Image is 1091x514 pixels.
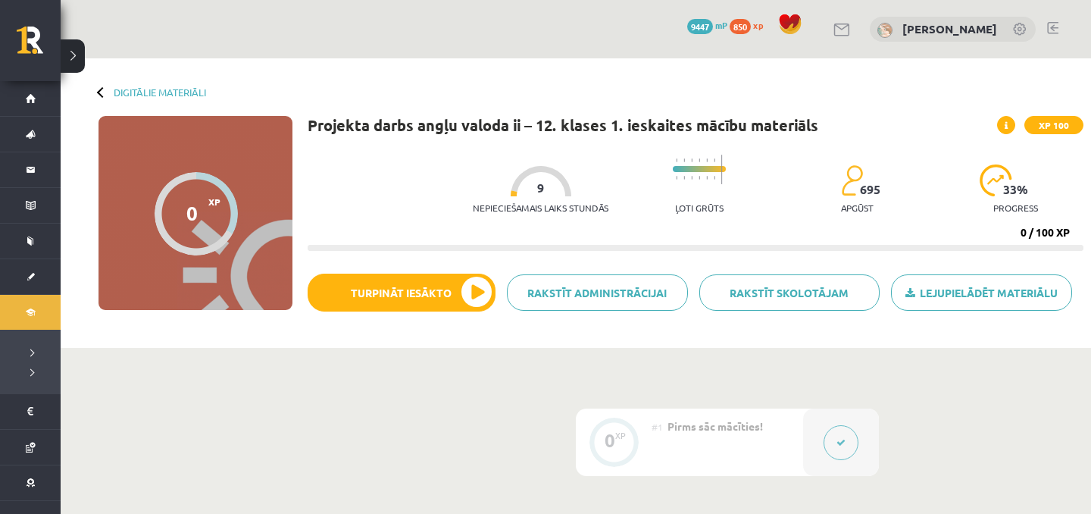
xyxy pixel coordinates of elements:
[683,158,685,162] img: icon-short-line-57e1e144782c952c97e751825c79c345078a6d821885a25fce030b3d8c18986b.svg
[715,19,727,31] span: mP
[308,116,818,134] h1: Projekta darbs angļu valoda ii – 12. klases 1. ieskaites mācību materiāls
[676,176,677,180] img: icon-short-line-57e1e144782c952c97e751825c79c345078a6d821885a25fce030b3d8c18986b.svg
[615,431,626,440] div: XP
[691,158,692,162] img: icon-short-line-57e1e144782c952c97e751825c79c345078a6d821885a25fce030b3d8c18986b.svg
[687,19,727,31] a: 9447 mP
[993,202,1038,213] p: progress
[699,176,700,180] img: icon-short-line-57e1e144782c952c97e751825c79c345078a6d821885a25fce030b3d8c18986b.svg
[706,158,708,162] img: icon-short-line-57e1e144782c952c97e751825c79c345078a6d821885a25fce030b3d8c18986b.svg
[186,202,198,224] div: 0
[17,27,61,64] a: Rīgas 1. Tālmācības vidusskola
[652,421,663,433] span: #1
[699,274,880,311] a: Rakstīt skolotājam
[667,419,763,433] span: Pirms sāc mācīties!
[114,86,206,98] a: Digitālie materiāli
[980,165,1012,196] img: icon-progress-161ccf0a02000e728c5f80fcf4c31c7af3da0e1684b2b1d7c360e028c24a22f1.svg
[605,434,615,447] div: 0
[1024,116,1083,134] span: XP 100
[507,274,688,311] a: Rakstīt administrācijai
[208,196,220,207] span: XP
[891,274,1072,311] a: Lejupielādēt materiālu
[473,202,608,213] p: Nepieciešamais laiks stundās
[699,158,700,162] img: icon-short-line-57e1e144782c952c97e751825c79c345078a6d821885a25fce030b3d8c18986b.svg
[714,158,715,162] img: icon-short-line-57e1e144782c952c97e751825c79c345078a6d821885a25fce030b3d8c18986b.svg
[706,176,708,180] img: icon-short-line-57e1e144782c952c97e751825c79c345078a6d821885a25fce030b3d8c18986b.svg
[1003,183,1029,196] span: 33 %
[730,19,751,34] span: 850
[676,158,677,162] img: icon-short-line-57e1e144782c952c97e751825c79c345078a6d821885a25fce030b3d8c18986b.svg
[691,176,692,180] img: icon-short-line-57e1e144782c952c97e751825c79c345078a6d821885a25fce030b3d8c18986b.svg
[902,21,997,36] a: [PERSON_NAME]
[687,19,713,34] span: 9447
[308,274,495,312] button: Turpināt iesākto
[721,155,723,184] img: icon-long-line-d9ea69661e0d244f92f715978eff75569469978d946b2353a9bb055b3ed8787d.svg
[730,19,771,31] a: 850 xp
[860,183,880,196] span: 695
[877,23,892,38] img: Marta Laura Neļķe
[841,165,863,196] img: students-c634bb4e5e11cddfef0936a35e636f08e4e9abd3cc4e673bd6f9a4125e45ecb1.svg
[683,176,685,180] img: icon-short-line-57e1e144782c952c97e751825c79c345078a6d821885a25fce030b3d8c18986b.svg
[841,202,874,213] p: apgūst
[537,181,544,195] span: 9
[675,202,724,213] p: Ļoti grūts
[753,19,763,31] span: xp
[714,176,715,180] img: icon-short-line-57e1e144782c952c97e751825c79c345078a6d821885a25fce030b3d8c18986b.svg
